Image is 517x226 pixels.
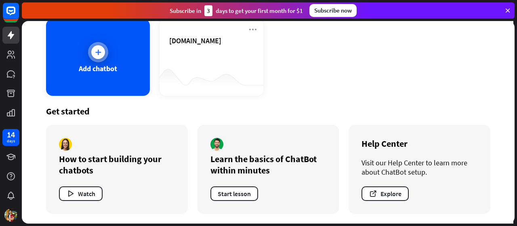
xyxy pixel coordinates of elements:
[169,36,221,45] span: asifkhan.com
[361,186,409,201] button: Explore
[204,5,212,16] div: 3
[79,64,117,73] div: Add chatbot
[309,4,357,17] div: Subscribe now
[7,138,15,144] div: days
[361,138,477,149] div: Help Center
[170,5,303,16] div: Subscribe in days to get your first month for $1
[2,129,19,146] a: 14 days
[210,153,326,176] div: Learn the basics of ChatBot within minutes
[59,138,72,151] img: author
[46,106,490,117] div: Get started
[59,186,103,201] button: Watch
[210,186,258,201] button: Start lesson
[6,3,31,27] button: Open LiveChat chat widget
[210,138,223,151] img: author
[7,131,15,138] div: 14
[59,153,175,176] div: How to start building your chatbots
[361,158,477,177] div: Visit our Help Center to learn more about ChatBot setup.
